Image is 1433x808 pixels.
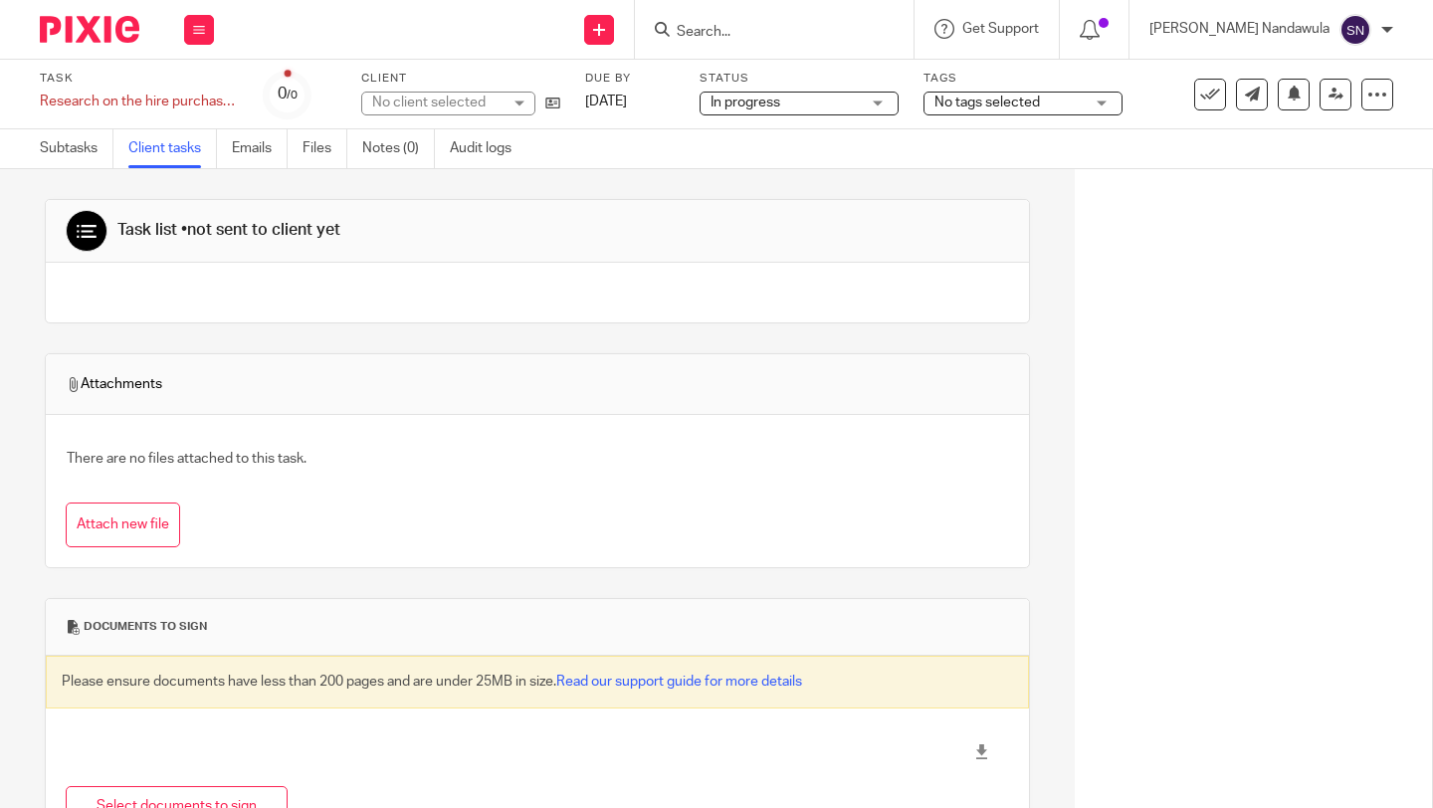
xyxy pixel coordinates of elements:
a: Read our support guide for more details [556,675,802,689]
small: /0 [287,90,298,101]
a: Send new email to Tulima Solar Limited [1236,79,1268,110]
i: Open client page [545,96,560,110]
button: Snooze task [1278,79,1310,110]
a: Audit logs [450,129,526,168]
label: Task [40,71,239,87]
span: Get Support [962,22,1039,36]
input: Search [675,24,854,42]
a: Files [303,129,347,168]
img: Pixie [40,16,139,43]
label: Due by [585,71,675,87]
a: Notes (0) [362,129,435,168]
span: Documents to sign [84,619,207,635]
div: Please ensure documents have less than 200 pages and are under 25MB in size. [46,656,1029,707]
a: Mark task as done [1194,79,1226,110]
span: There are no files attached to this task. [67,452,307,466]
a: Reassign task [1320,79,1351,110]
a: Emails [232,129,288,168]
label: Tags [923,71,1123,87]
span: [DATE] [585,95,627,108]
span: not sent to client yet [187,222,340,238]
a: Client tasks [128,129,217,168]
label: Status [700,71,899,87]
span: In progress [711,96,780,109]
span: No tags selected [934,96,1040,109]
label: Client [361,71,560,87]
a: Subtasks [40,129,113,168]
p: [PERSON_NAME] Nandawula [1149,19,1330,39]
div: Task list • [117,220,340,241]
div: No client selected [372,93,502,112]
div: Research on the hire purchase operations by companies that carryout chattel hire purchase business [40,92,239,111]
img: svg%3E [1339,14,1371,46]
div: 0 [278,83,298,105]
span: Attachments [66,374,162,394]
button: Attach new file [66,503,180,547]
